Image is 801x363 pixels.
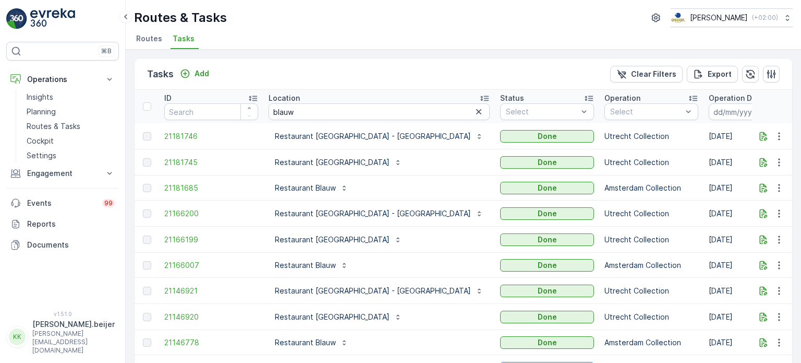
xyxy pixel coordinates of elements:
[538,157,557,168] p: Done
[27,168,98,179] p: Engagement
[6,163,119,184] button: Engagement
[164,235,258,245] span: 21166199
[143,132,151,140] div: Toggle Row Selected
[709,103,780,120] input: dd/mm/yyyy
[134,9,227,26] p: Routes & Tasks
[500,93,524,103] p: Status
[631,69,676,79] p: Clear Filters
[500,207,594,220] button: Done
[610,66,683,83] button: Clear Filters
[538,208,557,219] p: Done
[269,180,355,196] button: Restaurant Blauw
[6,214,119,235] a: Reports
[538,286,557,296] p: Done
[164,103,258,120] input: Search
[32,319,115,330] p: [PERSON_NAME].beijer
[136,33,162,44] span: Routes
[164,157,258,168] a: 21181745
[708,69,732,79] p: Export
[6,69,119,90] button: Operations
[143,313,151,321] div: Toggle Row Selected
[275,286,471,296] p: Restaurant [GEOGRAPHIC_DATA] - [GEOGRAPHIC_DATA]
[275,260,336,271] p: Restaurant Blauw
[500,259,594,272] button: Done
[164,286,258,296] a: 21146921
[500,285,594,297] button: Done
[604,183,698,193] p: Amsterdam Collection
[500,182,594,194] button: Done
[27,74,98,85] p: Operations
[275,337,336,348] p: Restaurant Blauw
[610,107,682,117] p: Select
[164,131,258,142] a: 21181746
[27,198,96,208] p: Events
[687,66,738,83] button: Export
[164,337,258,348] span: 21146778
[275,235,390,245] p: Restaurant [GEOGRAPHIC_DATA]
[752,14,778,22] p: ( +02:00 )
[22,104,119,119] a: Planning
[500,311,594,323] button: Done
[27,92,53,102] p: Insights
[164,312,258,322] a: 21146920
[604,208,698,219] p: Utrecht Collection
[6,8,27,29] img: logo
[27,121,80,132] p: Routes & Tasks
[164,260,258,271] a: 21166007
[269,257,355,274] button: Restaurant Blauw
[27,136,54,146] p: Cockpit
[6,319,119,355] button: KK[PERSON_NAME].beijer[PERSON_NAME][EMAIL_ADDRESS][DOMAIN_NAME]
[275,183,336,193] p: Restaurant Blauw
[269,309,408,325] button: Restaurant [GEOGRAPHIC_DATA]
[164,93,172,103] p: ID
[22,148,119,163] a: Settings
[275,131,471,142] p: Restaurant [GEOGRAPHIC_DATA] - [GEOGRAPHIC_DATA]
[538,337,557,348] p: Done
[164,208,258,219] a: 21166200
[269,154,408,171] button: Restaurant [GEOGRAPHIC_DATA]
[538,260,557,271] p: Done
[506,107,578,117] p: Select
[164,183,258,193] a: 21181685
[195,68,209,79] p: Add
[6,235,119,255] a: Documents
[604,93,640,103] p: Operation
[27,150,56,161] p: Settings
[500,156,594,169] button: Done
[22,90,119,104] a: Insights
[143,184,151,192] div: Toggle Row Selected
[269,334,355,351] button: Restaurant Blauw
[143,209,151,218] div: Toggle Row Selected
[604,235,698,245] p: Utrecht Collection
[101,47,112,55] p: ⌘B
[104,199,113,207] p: 99
[143,158,151,167] div: Toggle Row Selected
[147,67,174,81] p: Tasks
[671,12,686,24] img: basis-logo_rgb2x.png
[538,235,557,245] p: Done
[709,93,764,103] p: Operation Date
[22,119,119,134] a: Routes & Tasks
[6,193,119,214] a: Events99
[143,236,151,244] div: Toggle Row Selected
[30,8,75,29] img: logo_light-DOdMpM7g.png
[671,8,793,27] button: [PERSON_NAME](+02:00)
[27,107,56,117] p: Planning
[604,286,698,296] p: Utrecht Collection
[500,130,594,143] button: Done
[269,128,490,145] button: Restaurant [GEOGRAPHIC_DATA] - [GEOGRAPHIC_DATA]
[32,330,115,355] p: [PERSON_NAME][EMAIL_ADDRESS][DOMAIN_NAME]
[269,205,490,222] button: Restaurant [GEOGRAPHIC_DATA] - [GEOGRAPHIC_DATA]
[538,312,557,322] p: Done
[22,134,119,148] a: Cockpit
[604,131,698,142] p: Utrecht Collection
[27,219,115,229] p: Reports
[269,93,300,103] p: Location
[269,283,490,299] button: Restaurant [GEOGRAPHIC_DATA] - [GEOGRAPHIC_DATA]
[9,329,26,345] div: KK
[275,157,390,168] p: Restaurant [GEOGRAPHIC_DATA]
